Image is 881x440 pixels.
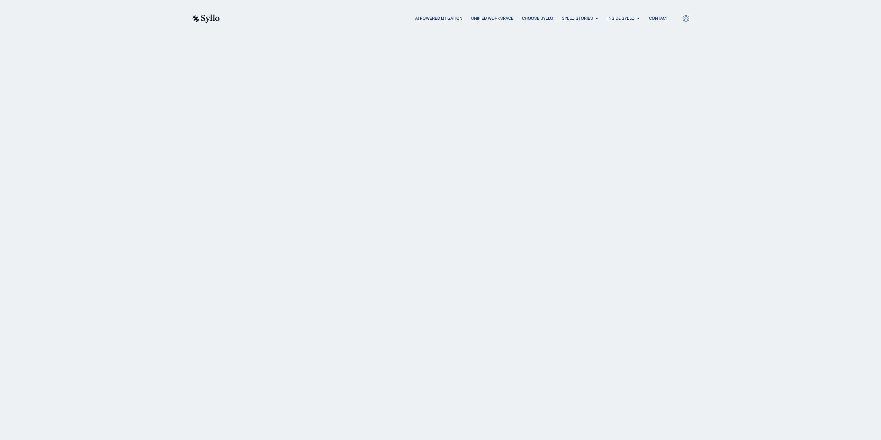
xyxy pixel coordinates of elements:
a: Choose Syllo [522,15,553,21]
a: Inside Syllo [608,15,635,21]
img: syllo [191,15,220,23]
a: Unified Workspace [471,15,513,21]
a: Syllo Stories [562,15,593,21]
a: AI Powered Litigation [415,15,462,21]
nav: Menu [234,15,668,22]
a: Contact [649,15,668,21]
div: Menu Toggle [234,15,668,22]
